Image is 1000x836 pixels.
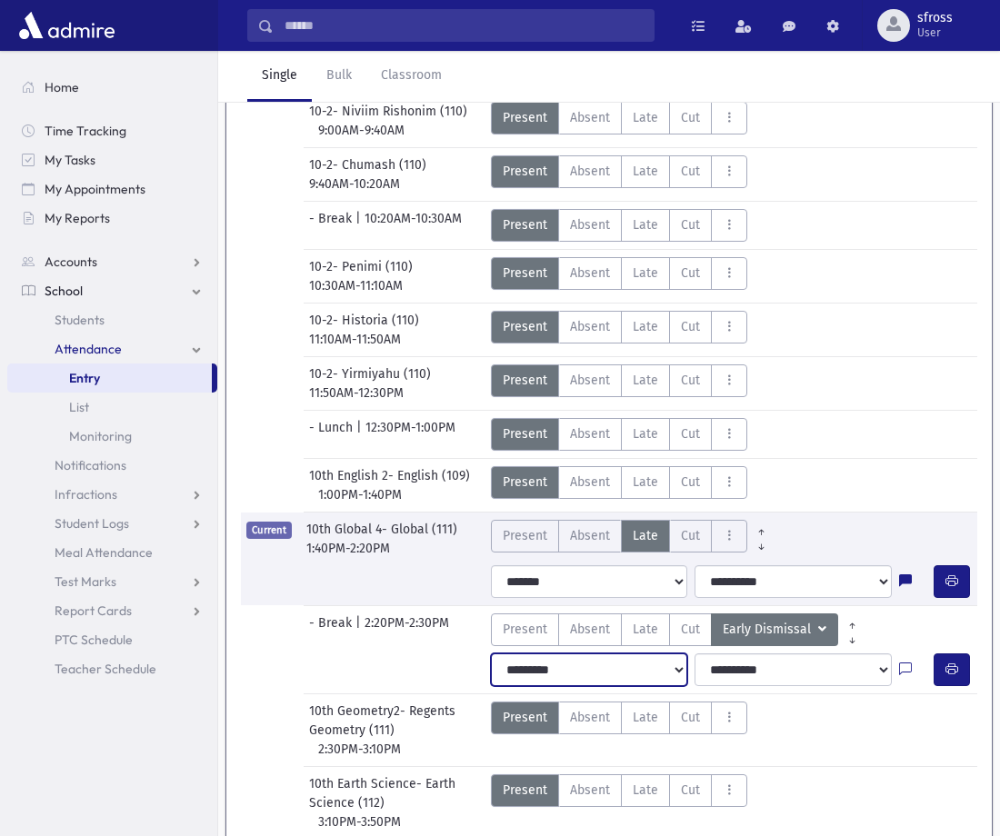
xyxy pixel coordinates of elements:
span: Notifications [55,457,126,473]
span: Present [503,162,547,181]
span: Late [633,215,658,234]
span: Late [633,317,658,336]
span: School [45,283,83,299]
a: Infractions [7,480,217,509]
span: 10:30AM-11:10AM [309,276,403,295]
a: My Reports [7,204,217,233]
span: Late [633,781,658,800]
span: Late [633,708,658,727]
span: Cut [681,317,700,336]
span: Cut [681,215,700,234]
a: My Tasks [7,145,217,174]
div: AttTypes [491,209,747,242]
span: Entry [69,370,100,386]
div: AttTypes [491,702,747,734]
span: Late [633,424,658,443]
span: - Lunch [309,418,356,451]
div: AttTypes [491,520,775,552]
a: All Later [838,628,866,642]
span: Monitoring [69,428,132,444]
span: Present [503,371,547,390]
div: AttTypes [491,466,747,499]
a: Report Cards [7,596,217,625]
span: 10-2- Yirmiyahu (110) [309,364,435,383]
span: | [355,209,365,242]
span: Late [633,473,658,492]
div: AttTypes [491,364,747,397]
span: Late [633,264,658,283]
span: Accounts [45,254,97,270]
span: Present [503,424,547,443]
span: Cut [681,708,700,727]
span: Current [246,522,292,539]
a: Home [7,73,217,102]
span: 1:40PM-2:20PM [306,539,390,558]
span: 2:20PM-2:30PM [365,613,449,646]
span: 10th Geometry2- Regents Geometry (111) [309,702,476,740]
span: Meal Attendance [55,544,153,561]
span: List [69,399,89,415]
span: Infractions [55,486,117,503]
span: Present [503,708,547,727]
span: 12:30PM-1:00PM [365,418,455,451]
span: Test Marks [55,573,116,590]
a: PTC Schedule [7,625,217,654]
a: Attendance [7,334,217,363]
span: Cut [681,620,700,639]
span: Present [503,781,547,800]
span: Cut [681,781,700,800]
a: Entry [7,363,212,393]
span: Late [633,620,658,639]
span: 10-2- Chumash (110) [309,155,430,174]
span: 1:00PM-1:40PM [318,485,402,504]
a: Teacher Schedule [7,654,217,683]
span: Late [633,108,658,127]
span: Present [503,215,547,234]
span: 10-2- Niviim Rishonim (110) [309,102,471,121]
span: My Appointments [45,181,145,197]
span: Present [503,264,547,283]
a: School [7,276,217,305]
input: Search [274,9,654,42]
a: Time Tracking [7,116,217,145]
span: User [917,25,953,40]
span: Absent [570,473,610,492]
button: Early Dismissal [711,613,838,646]
span: - Break [309,613,355,646]
span: Present [503,620,547,639]
span: Absent [570,371,610,390]
a: My Appointments [7,174,217,204]
span: 9:40AM-10:20AM [309,174,400,194]
span: Present [503,526,547,545]
span: Cut [681,108,700,127]
span: | [356,418,365,451]
span: Absent [570,264,610,283]
span: Absent [570,215,610,234]
span: 3:10PM-3:50PM [318,812,401,831]
a: Meal Attendance [7,538,217,567]
span: Student Logs [55,515,129,532]
a: All Prior [838,613,866,628]
a: Bulk [312,51,366,102]
span: 10th Global 4- Global (111) [306,520,461,539]
span: Cut [681,424,700,443]
span: Present [503,473,547,492]
span: My Reports [45,210,110,226]
span: 11:50AM-12:30PM [309,383,404,403]
a: Classroom [366,51,456,102]
span: Cut [681,162,700,181]
span: Attendance [55,341,122,357]
span: Time Tracking [45,123,126,139]
a: Accounts [7,247,217,276]
span: Late [633,162,658,181]
a: Student Logs [7,509,217,538]
a: Monitoring [7,422,217,451]
span: 2:30PM-3:10PM [318,740,401,759]
span: My Tasks [45,152,95,168]
span: Absent [570,317,610,336]
span: 9:00AM-9:40AM [318,121,405,140]
div: AttTypes [491,418,747,451]
div: AttTypes [491,257,747,290]
a: Test Marks [7,567,217,596]
span: 10th English 2- English (109) [309,466,474,485]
